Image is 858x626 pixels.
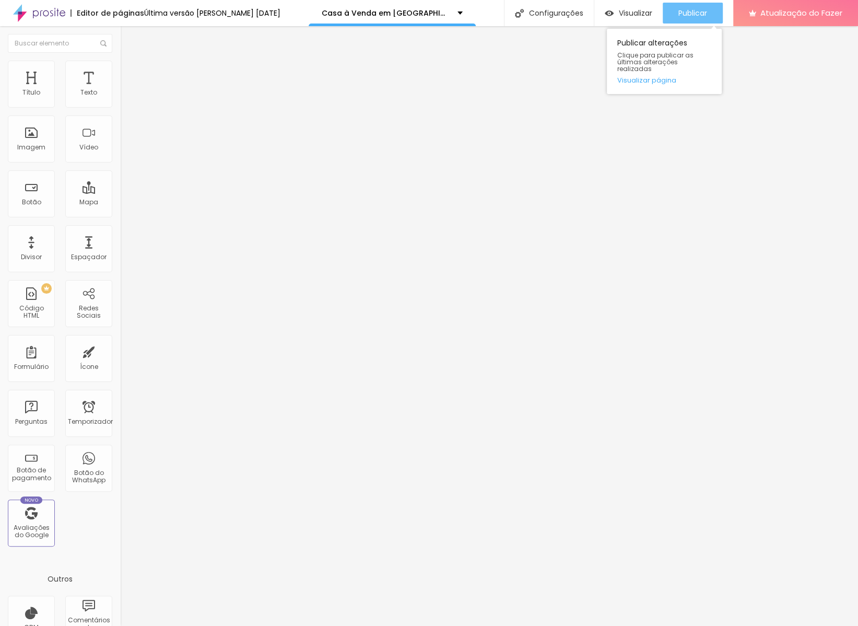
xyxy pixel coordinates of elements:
[617,77,711,84] a: Visualizar página
[22,88,40,97] font: Título
[144,8,280,18] font: Última versão [PERSON_NAME] [DATE]
[12,466,51,482] font: Botão de pagamento
[25,497,39,503] font: Novo
[17,143,45,152] font: Imagem
[80,362,98,371] font: Ícone
[605,9,614,18] img: view-1.svg
[71,252,107,261] font: Espaçador
[619,8,652,18] font: Visualizar
[19,304,44,320] font: Código HTML
[22,198,41,206] font: Botão
[79,143,98,152] font: Vídeo
[14,362,49,371] font: Formulário
[617,75,676,85] font: Visualizar página
[79,198,98,206] font: Mapa
[72,468,105,484] font: Botão do WhatsApp
[529,8,583,18] font: Configurações
[322,8,569,18] font: Casa à Venda em [GEOGRAPHIC_DATA] – [GEOGRAPHIC_DATA]
[77,8,144,18] font: Editor de páginas
[80,88,97,97] font: Texto
[760,7,842,18] font: Atualização do Fazer
[8,34,112,53] input: Buscar elemento
[663,3,723,24] button: Publicar
[617,38,687,48] font: Publicar alterações
[15,417,48,426] font: Perguntas
[120,26,858,626] iframe: Editor
[515,9,524,18] img: Ícone
[594,3,663,24] button: Visualizar
[21,252,42,261] font: Divisor
[68,417,113,426] font: Temporizador
[14,523,50,539] font: Avaliações do Google
[100,40,107,47] img: Ícone
[617,51,694,73] font: Clique para publicar as últimas alterações realizadas
[678,8,707,18] font: Publicar
[48,574,73,584] font: Outros
[77,304,101,320] font: Redes Sociais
